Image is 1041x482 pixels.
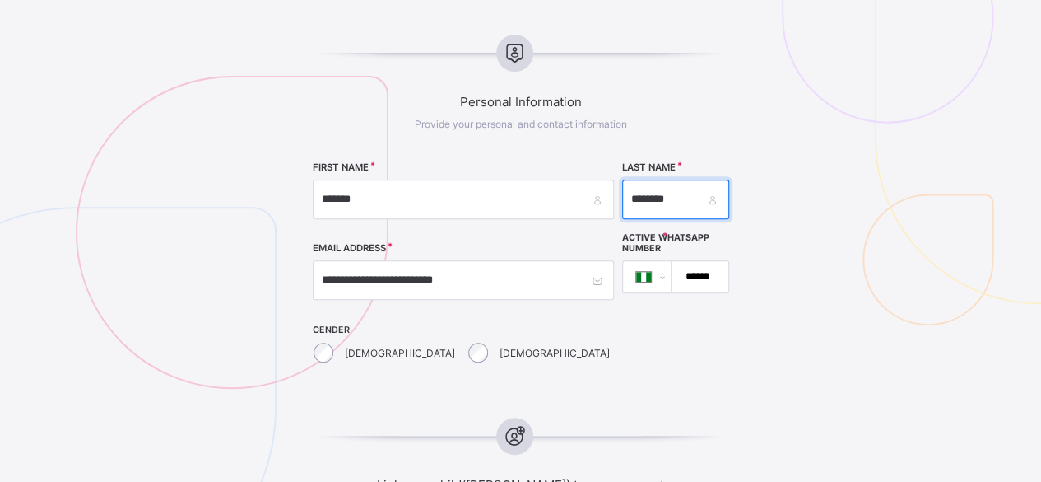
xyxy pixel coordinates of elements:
span: Provide your personal and contact information [415,118,627,130]
label: FIRST NAME [313,161,369,173]
span: Personal Information [260,94,781,110]
label: [DEMOGRAPHIC_DATA] [500,347,610,359]
label: EMAIL ADDRESS [313,242,386,254]
label: LAST NAME [622,161,676,173]
label: [DEMOGRAPHIC_DATA] [345,347,455,359]
span: GENDER [313,325,614,335]
label: Active WhatsApp Number [622,232,729,254]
